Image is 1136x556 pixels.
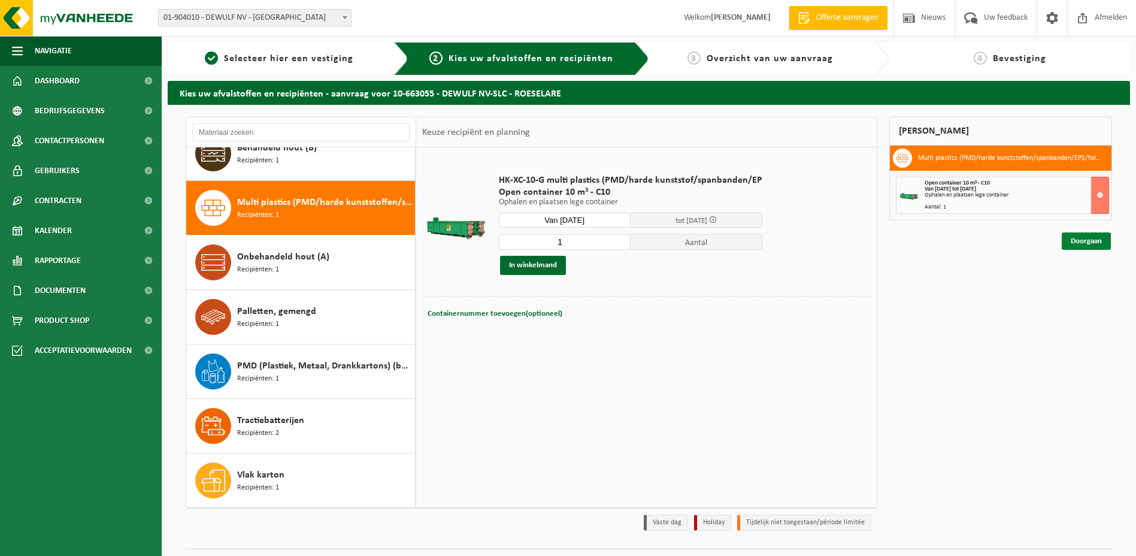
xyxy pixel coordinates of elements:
span: Recipiënten: 2 [237,428,279,439]
button: In winkelmand [500,256,566,275]
span: Navigatie [35,36,72,66]
span: tot [DATE] [675,217,707,225]
span: Recipiënten: 1 [237,210,279,221]
span: Recipiënten: 1 [237,373,279,385]
div: Ophalen en plaatsen lege container [925,192,1108,198]
input: Materiaal zoeken [192,123,410,141]
p: Ophalen en plaatsen lege container [499,198,762,207]
span: 3 [687,52,701,65]
button: Tractiebatterijen Recipiënten: 2 [186,399,416,454]
span: Recipiënten: 1 [237,482,279,494]
span: 1 [205,52,218,65]
button: Vlak karton Recipiënten: 1 [186,454,416,507]
li: Vaste dag [644,515,688,531]
span: Overzicht van uw aanvraag [707,54,833,64]
span: Aantal [631,234,762,250]
input: Selecteer datum [499,213,631,228]
button: Behandeld hout (B) Recipiënten: 1 [186,126,416,181]
span: Behandeld hout (B) [237,141,317,155]
button: Containernummer toevoegen(optioneel) [426,306,564,322]
span: Contactpersonen [35,126,104,156]
span: 2 [429,52,443,65]
h2: Kies uw afvalstoffen en recipiënten - aanvraag voor 10-663055 - DEWULF NV-SLC - ROESELARE [168,81,1130,104]
span: Selecteer hier een vestiging [224,54,353,64]
span: Product Shop [35,306,89,336]
span: Bedrijfsgegevens [35,96,105,126]
span: Open container 10 m³ - C10 [925,180,990,186]
span: Kalender [35,216,72,246]
span: HK-XC-10-G multi plastics (PMD/harde kunststof/spanbanden/EP [499,174,762,186]
a: 1Selecteer hier een vestiging [174,52,384,66]
a: Doorgaan [1062,232,1111,250]
span: Vlak karton [237,468,284,482]
span: Acceptatievoorwaarden [35,336,132,365]
span: Documenten [35,276,86,306]
span: Containernummer toevoegen(optioneel) [428,310,562,318]
h3: Multi plastics (PMD/harde kunststoffen/spanbanden/EPS/folie naturel/folie gemengd) [918,149,1102,168]
button: Multi plastics (PMD/harde kunststoffen/spanbanden/EPS/folie naturel/folie gemengd) Recipiënten: 1 [186,181,416,235]
span: 4 [974,52,987,65]
span: 01-904010 - DEWULF NV - ROESELARE [158,9,352,27]
span: Rapportage [35,246,81,276]
div: Keuze recipiënt en planning [416,117,536,147]
span: Multi plastics (PMD/harde kunststoffen/spanbanden/EPS/folie naturel/folie gemengd) [237,195,412,210]
span: Onbehandeld hout (A) [237,250,329,264]
span: Recipiënten: 1 [237,264,279,276]
span: Contracten [35,186,81,216]
span: Gebruikers [35,156,80,186]
div: [PERSON_NAME] [889,117,1112,146]
span: PMD (Plastiek, Metaal, Drankkartons) (bedrijven) [237,359,412,373]
strong: Van [DATE] tot [DATE] [925,186,976,192]
span: Offerte aanvragen [813,12,881,24]
strong: [PERSON_NAME] [711,13,771,22]
span: Dashboard [35,66,80,96]
span: Recipiënten: 1 [237,319,279,330]
span: Open container 10 m³ - C10 [499,186,762,198]
button: Palletten, gemengd Recipiënten: 1 [186,290,416,345]
button: PMD (Plastiek, Metaal, Drankkartons) (bedrijven) Recipiënten: 1 [186,345,416,399]
span: Tractiebatterijen [237,413,304,428]
li: Tijdelijk niet toegestaan/période limitée [737,515,871,531]
span: Bevestiging [993,54,1046,64]
li: Holiday [694,515,731,531]
span: 01-904010 - DEWULF NV - ROESELARE [159,10,351,26]
span: Kies uw afvalstoffen en recipiënten [449,54,613,64]
a: Offerte aanvragen [789,6,887,30]
button: Onbehandeld hout (A) Recipiënten: 1 [186,235,416,290]
div: Aantal: 1 [925,204,1108,210]
span: Palletten, gemengd [237,304,316,319]
span: Recipiënten: 1 [237,155,279,167]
